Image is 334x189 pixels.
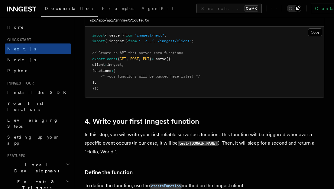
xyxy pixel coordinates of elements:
span: from [128,39,137,43]
span: : [105,62,107,67]
span: { serve } [105,33,124,37]
span: Home [7,24,24,30]
span: Quick start [5,37,31,42]
a: Setting up your app [5,132,71,149]
a: AgentKit [138,2,177,16]
span: from [124,33,132,37]
span: serve [156,57,166,61]
span: functions [92,69,111,73]
a: Home [5,22,71,33]
a: Examples [98,2,138,16]
span: Python [7,68,29,73]
span: , [94,80,96,85]
span: Next.js [7,46,36,51]
span: Inngest tour [5,81,34,86]
a: Your first Functions [5,98,71,115]
span: export [92,57,105,61]
span: ] [92,80,94,85]
span: ; [192,39,194,43]
span: , [139,57,141,61]
span: AgentKit [141,6,173,11]
span: // Create an API that serves zero functions [92,51,183,55]
span: Node.js [7,57,36,62]
span: , [126,57,128,61]
span: PUT [143,57,149,61]
span: Local Development [5,162,66,174]
span: import [92,33,105,37]
button: Search...Ctrl+K [196,4,262,13]
a: Next.js [5,43,71,54]
button: Toggle dark mode [287,5,301,12]
span: inngest [107,62,122,67]
a: Install the SDK [5,87,71,98]
span: Documentation [45,6,95,11]
span: "../../../inngest/client" [139,39,192,43]
span: "inngest/next" [135,33,164,37]
button: Local Development [5,159,71,176]
span: Setting up your app [7,135,59,146]
code: src/app/api/inngest/route.ts [90,18,149,22]
span: } [149,57,151,61]
span: { inngest } [105,39,128,43]
span: Your first Functions [7,101,43,112]
span: Leveraging Steps [7,118,58,129]
p: In this step, you will write your first reliable serverless function. This function will be trigg... [85,130,324,156]
kbd: Ctrl+K [245,5,258,11]
span: [ [113,69,115,73]
span: POST [130,57,139,61]
a: 4. Write your first Inngest function [85,117,199,126]
a: Documentation [41,2,98,17]
a: Python [5,65,71,76]
a: Leveraging Steps [5,115,71,132]
button: Copy [308,28,322,36]
code: test/[DOMAIN_NAME] [178,141,218,146]
a: Node.js [5,54,71,65]
span: const [107,57,118,61]
span: GET [120,57,126,61]
span: , [122,62,124,67]
span: : [111,69,113,73]
span: }); [92,86,99,90]
span: client [92,62,105,67]
span: = [151,57,154,61]
span: ({ [166,57,170,61]
a: Define the function [85,168,133,177]
span: Install the SDK [7,90,70,95]
span: /* your functions will be passed here later! */ [101,74,200,78]
span: ; [164,33,166,37]
span: Features [5,153,25,158]
code: createFunction [150,184,182,189]
span: { [118,57,120,61]
a: createFunction [150,183,182,188]
span: Examples [102,6,134,11]
span: import [92,39,105,43]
